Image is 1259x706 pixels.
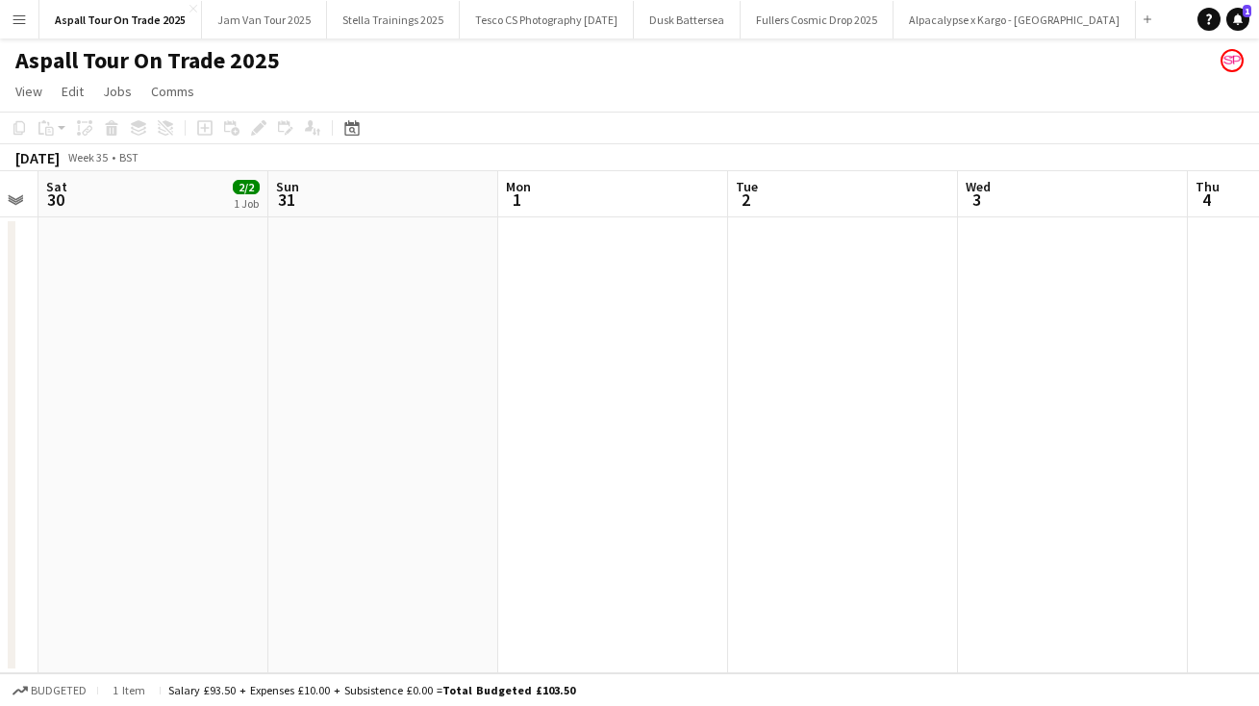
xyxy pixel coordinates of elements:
[8,79,50,104] a: View
[1226,8,1249,31] a: 1
[39,1,202,38] button: Aspall Tour On Trade 2025
[442,683,575,697] span: Total Budgeted £103.50
[1243,5,1251,17] span: 1
[143,79,202,104] a: Comms
[119,150,138,164] div: BST
[15,83,42,100] span: View
[10,680,89,701] button: Budgeted
[894,1,1136,38] button: Alpacalypse x Kargo - [GEOGRAPHIC_DATA]
[1221,49,1244,72] app-user-avatar: Soozy Peters
[15,46,280,75] h1: Aspall Tour On Trade 2025
[327,1,460,38] button: Stella Trainings 2025
[62,83,84,100] span: Edit
[151,83,194,100] span: Comms
[31,684,87,697] span: Budgeted
[168,683,575,697] div: Salary £93.50 + Expenses £10.00 + Subsistence £0.00 =
[54,79,91,104] a: Edit
[202,1,327,38] button: Jam Van Tour 2025
[741,1,894,38] button: Fullers Cosmic Drop 2025
[95,79,139,104] a: Jobs
[460,1,634,38] button: Tesco CS Photography [DATE]
[634,1,741,38] button: Dusk Battersea
[106,683,152,697] span: 1 item
[103,83,132,100] span: Jobs
[15,148,60,167] div: [DATE]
